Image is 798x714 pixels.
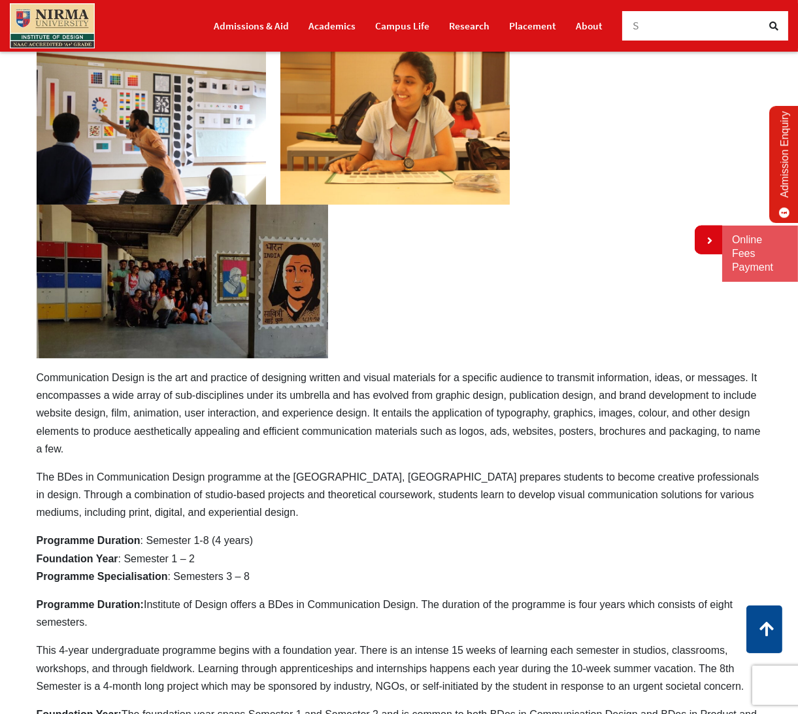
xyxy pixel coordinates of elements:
span: S [633,18,639,33]
a: Admissions & Aid [214,14,289,37]
strong: Foundation Year [37,553,118,564]
a: Campus Life [375,14,429,37]
img: main_logo [10,3,95,48]
a: Online Fees Payment [732,233,788,274]
a: Placement [509,14,556,37]
strong: Programme Duration: [37,599,144,610]
a: Academics [308,14,356,37]
img: communication-Design-3-300x200 [37,52,266,205]
a: Research [449,14,490,37]
p: Communication Design is the art and practice of designing written and visual materials for a spec... [37,369,762,458]
p: : Semester 1-8 (4 years) : Semester 1 – 2 : Semesters 3 – 8 [37,532,762,585]
img: communication-Desin-2-300x158 [37,205,328,358]
p: This 4-year undergraduate programme begins with a foundation year. There is an intense 15 weeks o... [37,641,762,695]
strong: Programme Duration [37,535,141,546]
p: The BDes in Communication Design programme at the [GEOGRAPHIC_DATA], [GEOGRAPHIC_DATA] prepares s... [37,468,762,522]
a: About [576,14,603,37]
strong: Programme Specialisation [37,571,168,582]
img: Communication-Design-1-300x200 [280,52,510,205]
p: Institute of Design offers a BDes in Communication Design. The duration of the programme is four ... [37,596,762,631]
